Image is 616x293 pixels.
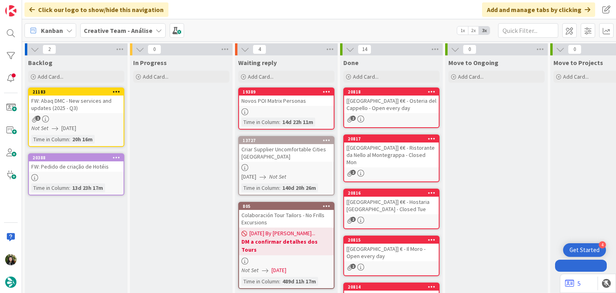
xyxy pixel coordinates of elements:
div: 21183 [29,88,124,96]
div: 21183FW: Abaq DMC - New services and updates (2025 - Q3) [29,88,124,113]
div: 20818 [344,88,439,96]
div: Time in Column [241,277,279,286]
div: 20388FW: Pedido de criação de Hotéis [29,154,124,172]
a: 20816[[GEOGRAPHIC_DATA]] €€ - Hostaria [GEOGRAPHIC_DATA] - Closed Tue [343,189,440,229]
span: Waiting reply [238,59,277,67]
span: Add Card... [143,73,168,80]
a: 21183FW: Abaq DMC - New services and updates (2025 - Q3)Not Set[DATE]Time in Column:20h 16m [28,87,124,147]
div: 4 [599,241,606,248]
div: Time in Column [241,183,279,192]
span: 0 [568,45,582,54]
a: 805Colaboración Tour Tailors - No Frills Excursions[DATE] By [PERSON_NAME]...DM a confirmar detal... [238,202,334,289]
a: 20815[[GEOGRAPHIC_DATA]] € - Il Moro - Open every day [343,236,440,276]
div: 20814 [348,284,439,290]
div: FW: Abaq DMC - New services and updates (2025 - Q3) [29,96,124,113]
div: Click our logo to show/hide this navigation [24,2,168,17]
div: 20816 [348,190,439,196]
div: Add and manage tabs by clicking [482,2,595,17]
span: 0 [148,45,161,54]
div: 19389Novos POI Matrix Personas [239,88,334,106]
input: Quick Filter... [498,23,558,38]
div: Criar Supplier Uncomfortable Cities [GEOGRAPHIC_DATA] [239,144,334,162]
span: Add Card... [38,73,63,80]
div: 20388 [32,155,124,161]
span: 2x [468,26,479,35]
div: 20817[[GEOGRAPHIC_DATA]] €€ - Ristorante da Nello al Montegrappa - Closed Mon [344,135,439,167]
i: Not Set [269,173,286,180]
div: 14d 22h 11m [280,118,315,126]
span: [DATE] [61,124,76,132]
div: 20818[[GEOGRAPHIC_DATA]] €€ - Osteria del Cappello - Open every day [344,88,439,113]
div: Time in Column [31,135,69,144]
img: avatar [5,277,16,288]
span: [DATE] [272,266,286,275]
span: 1x [457,26,468,35]
a: 19389Novos POI Matrix PersonasTime in Column:14d 22h 11m [238,87,334,130]
div: 20816[[GEOGRAPHIC_DATA]] €€ - Hostaria [GEOGRAPHIC_DATA] - Closed Tue [344,189,439,214]
div: 140d 20h 26m [280,183,318,192]
div: 13727Criar Supplier Uncomfortable Cities [GEOGRAPHIC_DATA] [239,137,334,162]
span: [DATE] [241,173,256,181]
span: : [279,118,280,126]
div: 20817 [348,136,439,142]
span: Add Card... [248,73,274,80]
span: 1 [35,116,41,121]
div: Open Get Started checklist, remaining modules: 4 [563,243,606,257]
span: 2 [43,45,56,54]
span: In Progress [133,59,167,67]
div: Time in Column [31,183,69,192]
div: 20h 16m [70,135,95,144]
span: 2 [351,170,356,175]
div: 489d 11h 17m [280,277,318,286]
div: 21183 [32,89,124,95]
span: 2 [351,264,356,269]
span: 14 [358,45,371,54]
div: Colaboración Tour Tailors - No Frills Excursions [239,210,334,228]
div: Get Started [569,246,600,254]
a: 20818[[GEOGRAPHIC_DATA]] €€ - Osteria del Cappello - Open every day [343,87,440,128]
div: 805Colaboración Tour Tailors - No Frills Excursions [239,203,334,228]
div: [[GEOGRAPHIC_DATA]] € - Il Moro - Open every day [344,244,439,261]
span: Move to Projects [553,59,603,67]
div: 20815 [348,237,439,243]
div: Novos POI Matrix Personas [239,96,334,106]
img: BC [5,254,16,265]
div: FW: Pedido de criação de Hotéis [29,161,124,172]
div: 13727 [239,137,334,144]
div: [[GEOGRAPHIC_DATA]] €€ - Hostaria [GEOGRAPHIC_DATA] - Closed Tue [344,197,439,214]
span: Add Card... [458,73,484,80]
span: : [69,135,70,144]
span: : [279,183,280,192]
span: 4 [253,45,266,54]
span: : [279,277,280,286]
div: [[GEOGRAPHIC_DATA]] €€ - Ristorante da Nello al Montegrappa - Closed Mon [344,142,439,167]
span: 2 [351,116,356,121]
div: 13727 [243,138,334,143]
div: 20815 [344,236,439,244]
span: [DATE] By [PERSON_NAME]... [249,229,315,238]
b: Creative Team - Análise [84,26,152,35]
div: 805 [239,203,334,210]
div: 805 [243,203,334,209]
div: Time in Column [241,118,279,126]
span: Move to Ongoing [448,59,498,67]
span: Kanban [41,26,63,35]
b: DM a confirmar detalhes dos Tours [241,238,331,254]
span: Done [343,59,359,67]
div: 20816 [344,189,439,197]
span: 2 [351,217,356,222]
a: 5 [565,279,581,288]
span: 0 [463,45,476,54]
div: 19389 [243,89,334,95]
span: Add Card... [353,73,379,80]
span: : [69,183,70,192]
div: 20818 [348,89,439,95]
div: 20817 [344,135,439,142]
a: 20817[[GEOGRAPHIC_DATA]] €€ - Ristorante da Nello al Montegrappa - Closed Mon [343,134,440,182]
i: Not Set [31,124,49,132]
div: 20815[[GEOGRAPHIC_DATA]] € - Il Moro - Open every day [344,236,439,261]
div: 20814 [344,283,439,291]
div: 13d 23h 17m [70,183,105,192]
div: 19389 [239,88,334,96]
a: 20388FW: Pedido de criação de HotéisTime in Column:13d 23h 17m [28,153,124,195]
